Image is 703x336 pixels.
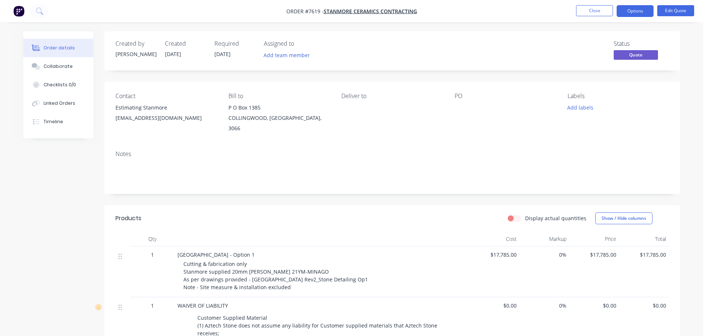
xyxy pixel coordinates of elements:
[572,302,616,309] span: $0.00
[614,40,669,47] div: Status
[116,50,156,58] div: [PERSON_NAME]
[228,103,330,113] div: P O Box 1385
[520,232,569,246] div: Markup
[23,57,93,76] button: Collaborate
[455,93,556,100] div: PO
[44,45,75,51] div: Order details
[470,232,520,246] div: Cost
[178,302,228,309] span: WAIVER OF LIABILITY
[286,8,324,15] span: Order #7619 -
[264,50,314,60] button: Add team member
[657,5,694,16] button: Edit Quote
[116,93,217,100] div: Contact
[569,232,619,246] div: Price
[23,112,93,131] button: Timeline
[473,302,517,309] span: $0.00
[23,39,93,57] button: Order details
[259,50,314,60] button: Add team member
[183,260,368,291] span: Cutting & fabrication only Stanmore supplied 20mm [PERSON_NAME] 21YM-MINAGO As per drawings provi...
[473,251,517,259] span: $17,785.00
[116,103,217,113] div: Estimating Stanmore
[523,302,566,309] span: 0%
[264,40,338,47] div: Assigned to
[116,40,156,47] div: Created by
[116,103,217,126] div: Estimating Stanmore[EMAIL_ADDRESS][DOMAIN_NAME]
[622,302,666,309] span: $0.00
[228,113,330,134] div: COLLINGWOOD, [GEOGRAPHIC_DATA], 3066
[116,150,669,157] div: Notes
[341,93,442,100] div: Deliver to
[614,50,658,61] button: Quote
[44,63,73,70] div: Collaborate
[228,103,330,134] div: P O Box 1385COLLINGWOOD, [GEOGRAPHIC_DATA], 3066
[324,8,417,15] a: Stanmore Ceramics Contracting
[564,103,597,112] button: Add labels
[214,51,231,58] span: [DATE]
[617,5,654,17] button: Options
[13,6,24,17] img: Factory
[619,232,669,246] div: Total
[23,94,93,112] button: Linked Orders
[525,214,586,222] label: Display actual quantities
[44,100,75,107] div: Linked Orders
[130,232,175,246] div: Qty
[165,51,181,58] span: [DATE]
[116,113,217,123] div: [EMAIL_ADDRESS][DOMAIN_NAME]
[178,251,255,258] span: [GEOGRAPHIC_DATA] - Option 1
[44,82,76,88] div: Checklists 0/0
[228,93,330,100] div: Bill to
[165,40,206,47] div: Created
[568,93,669,100] div: Labels
[595,212,652,224] button: Show / Hide columns
[572,251,616,259] span: $17,785.00
[622,251,666,259] span: $17,785.00
[116,214,141,223] div: Products
[23,76,93,94] button: Checklists 0/0
[44,118,63,125] div: Timeline
[214,40,255,47] div: Required
[576,5,613,16] button: Close
[151,302,154,309] span: 1
[614,50,658,59] span: Quote
[523,251,566,259] span: 0%
[151,251,154,259] span: 1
